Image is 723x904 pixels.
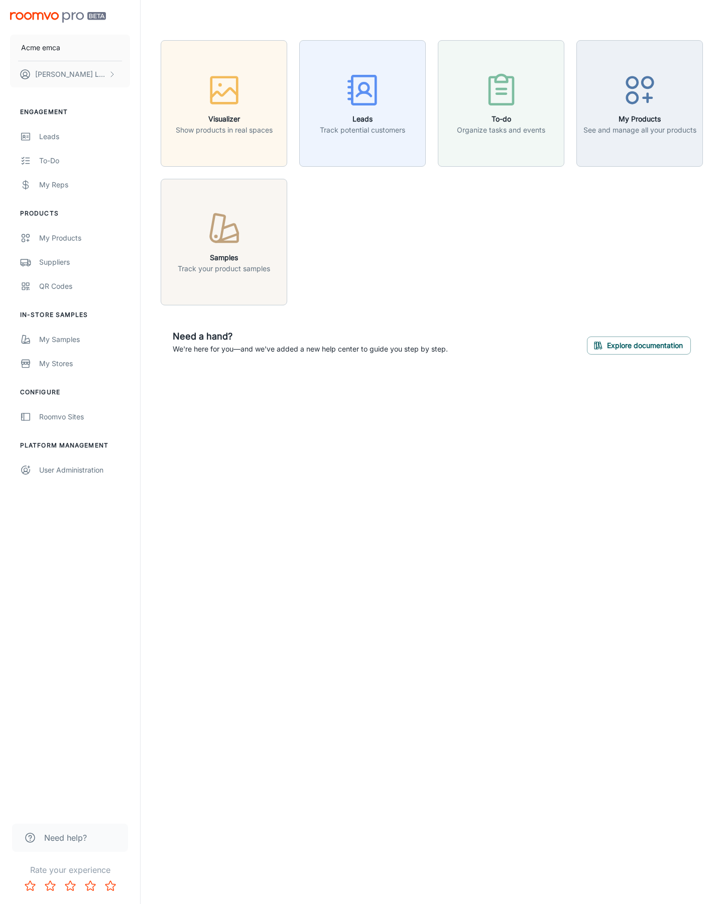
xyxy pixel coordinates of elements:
[320,125,405,136] p: Track potential customers
[39,334,130,345] div: My Samples
[583,114,696,125] h6: My Products
[438,97,564,107] a: To-doOrganize tasks and events
[35,69,106,80] p: [PERSON_NAME] Leaptools
[587,336,691,355] button: Explore documentation
[178,252,270,263] h6: Samples
[576,40,703,167] button: My ProductsSee and manage all your products
[176,125,273,136] p: Show products in real spaces
[576,97,703,107] a: My ProductsSee and manage all your products
[39,131,130,142] div: Leads
[39,281,130,292] div: QR Codes
[10,61,130,87] button: [PERSON_NAME] Leaptools
[161,236,287,246] a: SamplesTrack your product samples
[161,179,287,305] button: SamplesTrack your product samples
[438,40,564,167] button: To-doOrganize tasks and events
[457,125,545,136] p: Organize tasks and events
[39,179,130,190] div: My Reps
[10,35,130,61] button: Acme emca
[299,97,426,107] a: LeadsTrack potential customers
[176,114,273,125] h6: Visualizer
[173,344,448,355] p: We're here for you—and we've added a new help center to guide you step by step.
[10,12,106,23] img: Roomvo PRO Beta
[161,40,287,167] button: VisualizerShow products in real spaces
[299,40,426,167] button: LeadsTrack potential customers
[173,329,448,344] h6: Need a hand?
[39,155,130,166] div: To-do
[39,233,130,244] div: My Products
[39,257,130,268] div: Suppliers
[39,358,130,369] div: My Stores
[178,263,270,274] p: Track your product samples
[587,340,691,350] a: Explore documentation
[21,42,60,53] p: Acme emca
[320,114,405,125] h6: Leads
[583,125,696,136] p: See and manage all your products
[457,114,545,125] h6: To-do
